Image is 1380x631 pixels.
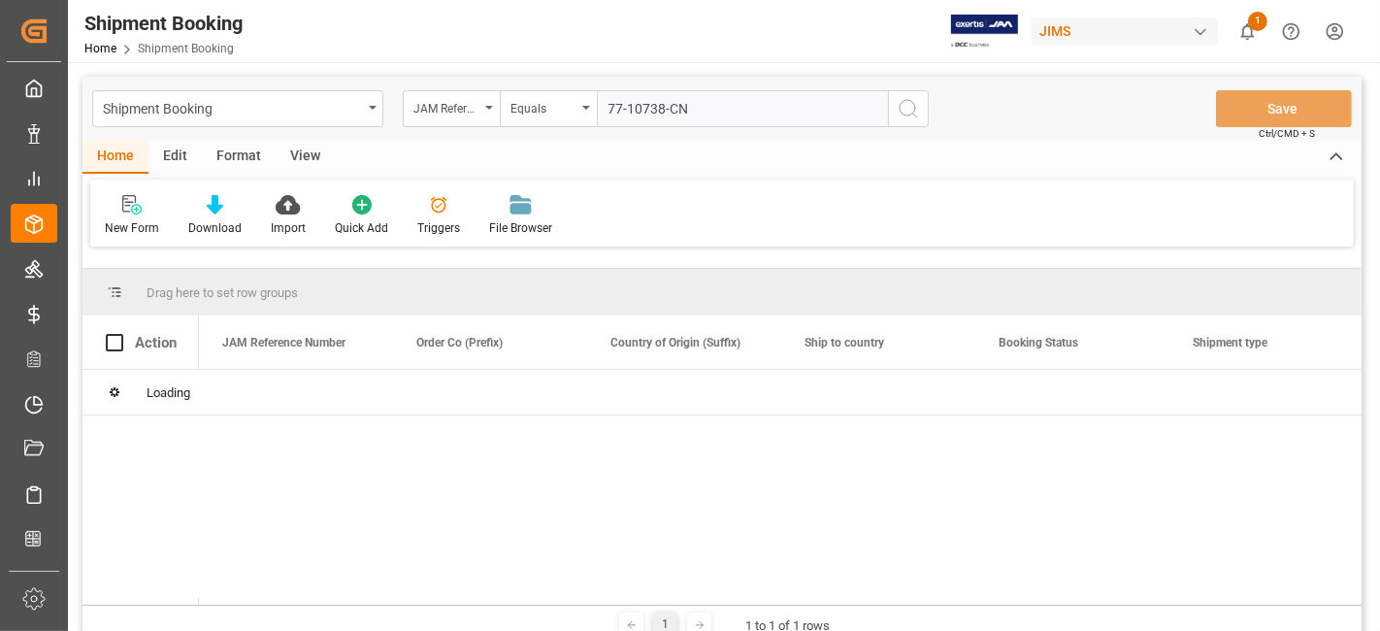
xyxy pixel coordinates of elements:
span: JAM Reference Number [222,336,345,349]
div: JIMS [1032,17,1218,46]
button: JIMS [1032,13,1226,50]
div: Action [135,334,177,351]
div: Equals [510,95,576,117]
span: 1 [1248,12,1267,31]
span: Ctrl/CMD + S [1259,126,1315,141]
span: Order Co (Prefix) [416,336,503,349]
button: open menu [92,90,383,127]
span: Ship to country [805,336,884,349]
button: show 1 new notifications [1226,10,1269,53]
a: Home [84,42,116,55]
div: Edit [148,141,202,174]
button: open menu [403,90,500,127]
div: Format [202,141,276,174]
div: View [276,141,335,174]
div: File Browser [489,219,552,237]
div: JAM Reference Number [413,95,479,117]
div: New Form [105,219,159,237]
button: search button [888,90,929,127]
button: Help Center [1269,10,1313,53]
span: Booking Status [999,336,1078,349]
span: Loading [147,385,190,400]
img: Exertis%20JAM%20-%20Email%20Logo.jpg_1722504956.jpg [951,15,1018,49]
div: Download [188,219,242,237]
div: Shipment Booking [103,95,362,119]
span: Shipment type [1193,336,1267,349]
div: Shipment Booking [84,9,243,38]
button: Save [1216,90,1352,127]
button: open menu [500,90,597,127]
div: Triggers [417,219,460,237]
span: Drag here to set row groups [147,285,298,300]
input: Type to search [597,90,888,127]
div: Import [271,219,306,237]
div: Home [82,141,148,174]
span: Country of Origin (Suffix) [610,336,740,349]
div: Quick Add [335,219,388,237]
